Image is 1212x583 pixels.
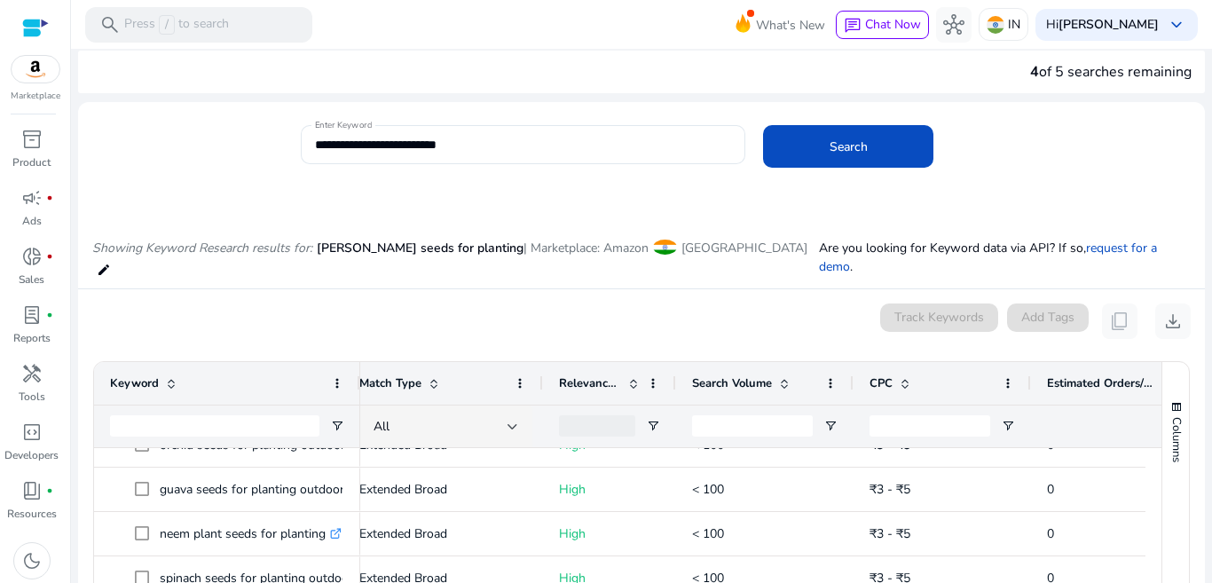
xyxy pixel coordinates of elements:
[943,14,964,35] span: hub
[21,421,43,443] span: code_blocks
[844,17,862,35] span: chat
[1030,62,1039,82] span: 4
[936,7,972,43] button: hub
[11,90,60,103] p: Marketplace
[359,471,527,508] p: Extended Broad
[1001,419,1015,433] button: Open Filter Menu
[330,419,344,433] button: Open Filter Menu
[559,375,621,391] span: Relevance Score
[21,129,43,150] span: inventory_2
[21,246,43,267] span: donut_small
[692,375,772,391] span: Search Volume
[374,418,390,435] span: All
[1047,481,1054,498] span: 0
[692,481,724,498] span: < 100
[559,516,660,552] p: High
[21,363,43,384] span: handyman
[46,311,53,319] span: fiber_manual_record
[836,11,929,39] button: chatChat Now
[19,272,44,288] p: Sales
[763,125,933,168] button: Search
[1166,14,1187,35] span: keyboard_arrow_down
[110,415,319,437] input: Keyword Filter Input
[870,375,893,391] span: CPC
[1008,9,1020,40] p: IN
[823,419,838,433] button: Open Filter Menu
[159,15,175,35] span: /
[830,138,868,156] span: Search
[1046,19,1159,31] p: Hi
[819,239,1191,276] p: Are you looking for Keyword data via API? If so, .
[646,419,660,433] button: Open Filter Menu
[4,447,59,463] p: Developers
[22,213,42,229] p: Ads
[1169,417,1184,462] span: Columns
[359,516,527,552] p: Extended Broad
[21,187,43,209] span: campaign
[756,10,825,41] span: What's New
[359,375,421,391] span: Match Type
[110,375,159,391] span: Keyword
[21,304,43,326] span: lab_profile
[870,481,910,498] span: ₹3 - ₹5
[1162,311,1184,332] span: download
[160,471,366,508] p: guava seeds for planting outdoors
[315,119,372,131] mat-label: Enter Keyword
[13,330,51,346] p: Reports
[692,525,724,542] span: < 100
[7,506,57,522] p: Resources
[1047,375,1153,391] span: Estimated Orders/Month
[12,154,51,170] p: Product
[1059,16,1159,33] b: [PERSON_NAME]
[21,480,43,501] span: book_4
[46,253,53,260] span: fiber_manual_record
[21,550,43,571] span: dark_mode
[523,240,649,256] span: | Marketplace: Amazon
[1047,525,1054,542] span: 0
[987,16,1004,34] img: in.svg
[99,14,121,35] span: search
[19,389,45,405] p: Tools
[681,240,807,256] span: [GEOGRAPHIC_DATA]
[1030,61,1192,83] div: of 5 searches remaining
[12,56,59,83] img: amazon.svg
[870,525,910,542] span: ₹3 - ₹5
[870,415,990,437] input: CPC Filter Input
[46,194,53,201] span: fiber_manual_record
[692,415,813,437] input: Search Volume Filter Input
[317,240,523,256] span: [PERSON_NAME] seeds for planting
[97,259,111,280] mat-icon: edit
[92,240,312,256] i: Showing Keyword Research results for:
[160,516,342,552] p: neem plant seeds for planting
[46,487,53,494] span: fiber_manual_record
[692,437,724,453] span: < 100
[865,16,921,33] span: Chat Now
[559,471,660,508] p: High
[124,15,229,35] p: Press to search
[1155,303,1191,339] button: download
